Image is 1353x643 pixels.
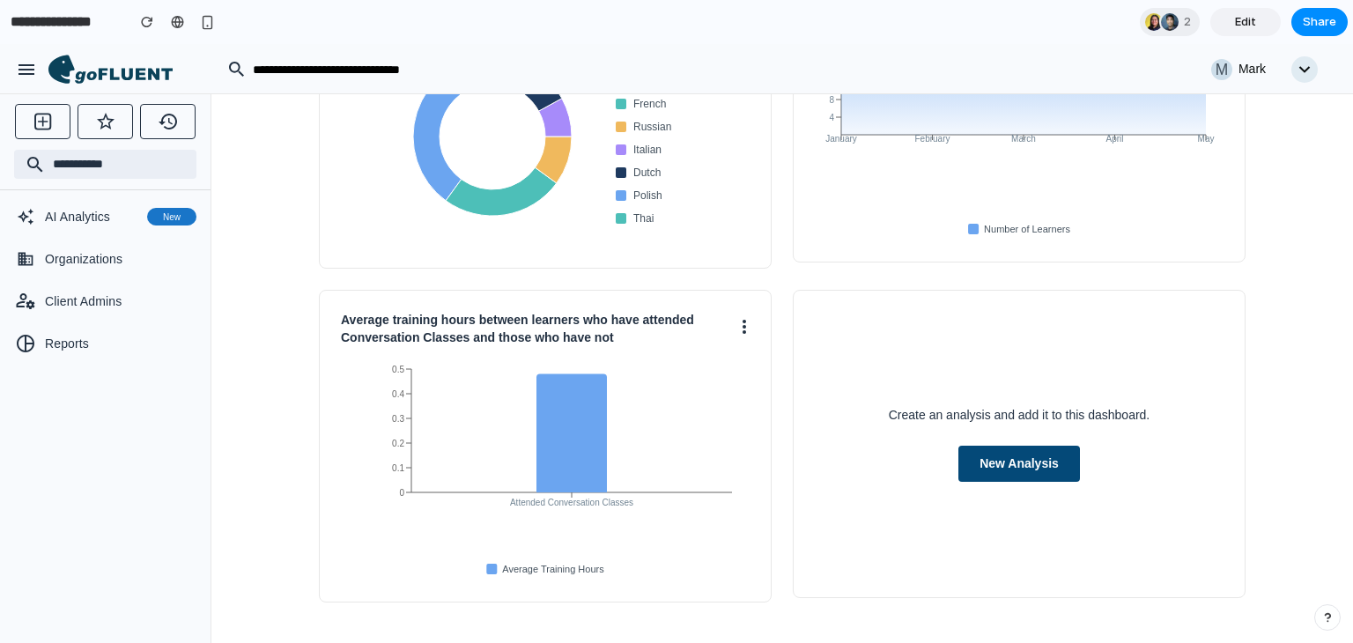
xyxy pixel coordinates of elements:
[1235,13,1256,31] span: Edit
[1184,13,1196,31] span: 2
[1210,8,1281,36] a: Edit
[1140,8,1200,36] div: 2
[1291,8,1348,36] button: Share
[1303,13,1336,31] span: Share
